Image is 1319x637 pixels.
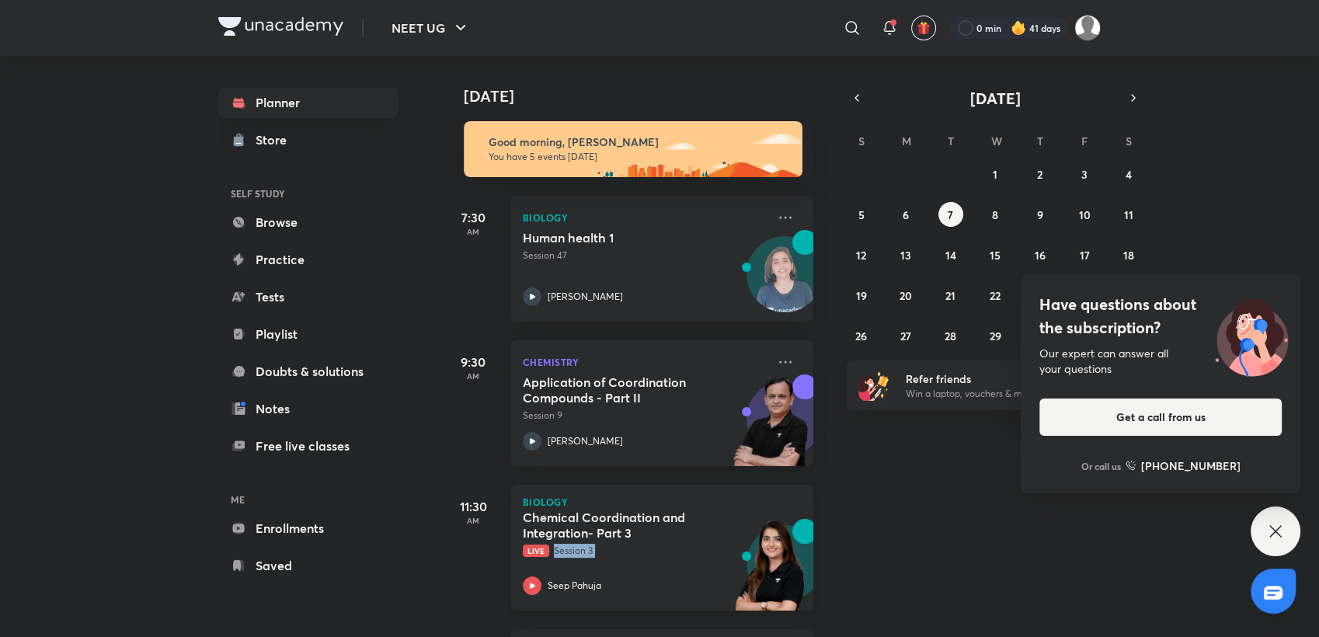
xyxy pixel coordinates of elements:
abbr: Sunday [858,134,865,148]
h5: Application of Coordination Compounds - Part II [523,374,716,406]
abbr: October 20, 2025 [900,288,912,303]
p: Chemistry [523,353,767,371]
abbr: Tuesday [948,134,954,148]
img: Payal [1074,15,1101,41]
span: [DATE] [970,88,1021,109]
a: Browse [218,207,398,238]
abbr: October 2, 2025 [1037,167,1042,182]
button: October 15, 2025 [983,242,1008,267]
h5: Human health 1 [523,230,716,245]
p: Or call us [1081,459,1121,473]
abbr: Thursday [1036,134,1042,148]
button: October 13, 2025 [893,242,918,267]
img: streak [1011,20,1026,36]
button: October 21, 2025 [938,283,963,308]
button: October 5, 2025 [849,202,874,227]
button: October 3, 2025 [1072,162,1097,186]
a: Enrollments [218,513,398,544]
abbr: October 8, 2025 [992,207,998,222]
img: avatar [917,21,931,35]
button: October 4, 2025 [1116,162,1141,186]
a: Store [218,124,398,155]
span: Live [523,545,549,557]
abbr: Monday [902,134,911,148]
img: unacademy [728,519,813,626]
a: Free live classes [218,430,398,461]
h6: Good morning, [PERSON_NAME] [489,135,788,149]
abbr: October 15, 2025 [990,248,1001,263]
abbr: October 14, 2025 [945,248,956,263]
p: [PERSON_NAME] [548,290,623,304]
button: October 16, 2025 [1027,242,1052,267]
abbr: October 11, 2025 [1124,207,1133,222]
h5: 7:30 [442,208,504,227]
a: Notes [218,393,398,424]
button: October 9, 2025 [1027,202,1052,227]
p: [PERSON_NAME] [548,434,623,448]
button: October 12, 2025 [849,242,874,267]
abbr: October 4, 2025 [1126,167,1132,182]
a: Saved [218,550,398,581]
button: October 28, 2025 [938,323,963,348]
abbr: October 10, 2025 [1078,207,1090,222]
h6: Refer friends [906,371,1097,387]
p: AM [442,516,504,525]
abbr: October 18, 2025 [1123,248,1134,263]
h4: Have questions about the subscription? [1039,293,1282,339]
img: morning [464,121,802,177]
h6: SELF STUDY [218,180,398,207]
abbr: October 1, 2025 [993,167,997,182]
abbr: October 9, 2025 [1036,207,1042,222]
a: [PHONE_NUMBER] [1126,458,1241,474]
button: October 11, 2025 [1116,202,1141,227]
p: Seep Pahuja [548,579,601,593]
button: October 1, 2025 [983,162,1008,186]
abbr: October 3, 2025 [1081,167,1088,182]
abbr: October 7, 2025 [948,207,953,222]
button: October 10, 2025 [1072,202,1097,227]
p: You have 5 events [DATE] [489,151,788,163]
button: Get a call from us [1039,399,1282,436]
abbr: Saturday [1126,134,1132,148]
a: Planner [218,87,398,118]
p: Session 47 [523,249,767,263]
button: October 29, 2025 [983,323,1008,348]
h5: Chemical Coordination and Integration- Part 3 [523,510,716,541]
button: October 14, 2025 [938,242,963,267]
abbr: October 17, 2025 [1079,248,1089,263]
a: Playlist [218,318,398,350]
abbr: Friday [1081,134,1088,148]
h5: 9:30 [442,353,504,371]
button: October 8, 2025 [983,202,1008,227]
abbr: October 12, 2025 [856,248,866,263]
div: Our expert can answer all your questions [1039,346,1282,377]
abbr: October 27, 2025 [900,329,911,343]
abbr: October 19, 2025 [856,288,867,303]
button: October 19, 2025 [849,283,874,308]
p: Session 3 [523,544,767,558]
abbr: October 28, 2025 [945,329,956,343]
a: Doubts & solutions [218,356,398,387]
abbr: Wednesday [991,134,1002,148]
abbr: October 5, 2025 [858,207,865,222]
h4: [DATE] [464,87,829,106]
img: referral [858,370,889,401]
p: Session 9 [523,409,767,423]
abbr: October 16, 2025 [1034,248,1045,263]
abbr: October 13, 2025 [900,248,911,263]
h5: 11:30 [442,497,504,516]
button: October 20, 2025 [893,283,918,308]
a: Company Logo [218,17,343,40]
img: Company Logo [218,17,343,36]
p: AM [442,227,504,236]
button: October 22, 2025 [983,283,1008,308]
abbr: October 6, 2025 [903,207,909,222]
p: AM [442,371,504,381]
h6: [PHONE_NUMBER] [1141,458,1241,474]
button: [DATE] [868,87,1122,109]
abbr: October 29, 2025 [989,329,1001,343]
abbr: October 22, 2025 [990,288,1001,303]
button: October 18, 2025 [1116,242,1141,267]
div: Store [256,131,296,149]
a: Tests [218,281,398,312]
